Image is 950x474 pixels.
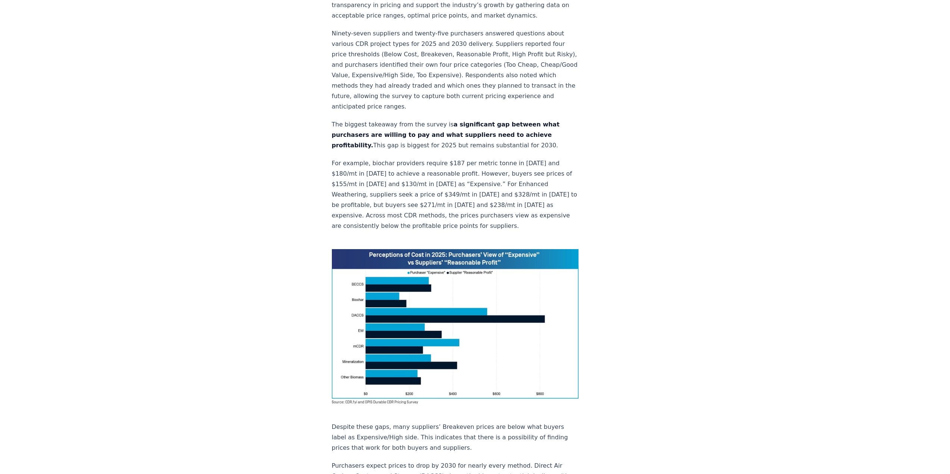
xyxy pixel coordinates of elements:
p: Ninety-seven suppliers and twenty-five purchasers answered questions about various CDR project ty... [332,28,579,112]
img: blog post image [332,249,579,404]
p: Despite these gaps, many suppliers’ Breakeven prices are below what buyers label as Expensive/Hig... [332,422,579,453]
strong: a significant gap between what purchasers are willing to pay and what suppliers need to achieve p... [332,121,560,149]
p: The biggest takeaway from the survey is This gap is biggest for 2025 but remains substantial for ... [332,119,579,151]
p: For example, biochar providers require $187 per metric tonne in [DATE] and $180/mt in [DATE] to a... [332,158,579,231]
